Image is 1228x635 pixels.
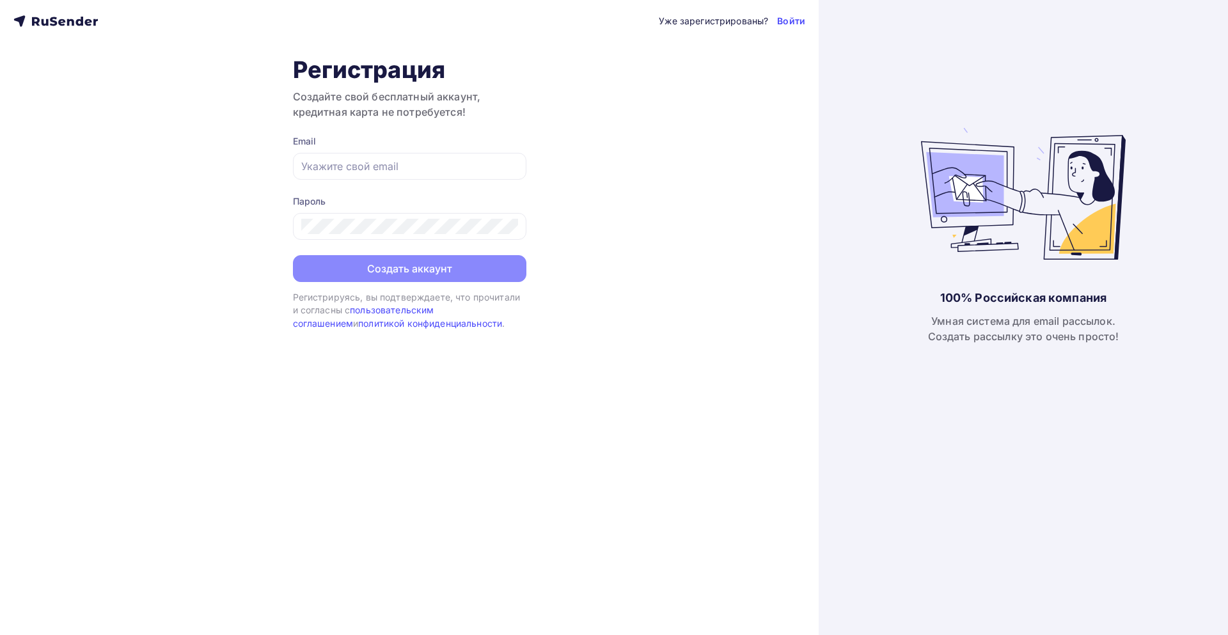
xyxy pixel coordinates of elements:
h3: Создайте свой бесплатный аккаунт, кредитная карта не потребуется! [293,89,526,120]
h1: Регистрация [293,56,526,84]
div: Email [293,135,526,148]
div: Уже зарегистрированы? [659,15,768,27]
a: Войти [777,15,805,27]
div: Пароль [293,195,526,208]
div: 100% Российская компания [940,290,1106,306]
div: Умная система для email рассылок. Создать рассылку это очень просто! [928,313,1119,344]
a: пользовательским соглашением [293,304,434,328]
button: Создать аккаунт [293,255,526,282]
a: политикой конфиденциальности [358,318,502,329]
div: Регистрируясь, вы подтверждаете, что прочитали и согласны с и . [293,291,526,330]
input: Укажите свой email [301,159,518,174]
